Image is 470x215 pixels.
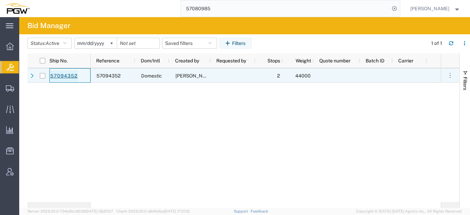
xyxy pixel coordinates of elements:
[74,38,117,48] input: Not set
[462,77,468,90] span: Filters
[410,5,449,12] span: Jesse Dawson
[234,209,251,213] a: Support
[116,209,190,213] span: Client: 2025.20.0-e640dba
[295,73,311,79] span: 44000
[356,208,462,214] span: Copyright © [DATE]-[DATE] Agistix Inc., All Rights Reserved
[433,58,460,63] span: Rate
[96,73,121,79] span: 57094352
[49,58,68,63] span: Ship No.
[117,38,159,48] input: Not set
[410,4,461,13] button: [PERSON_NAME]
[162,38,217,49] button: Saved filters
[277,73,280,79] span: 2
[50,71,78,82] a: 57094352
[181,0,390,17] input: Search for shipment number, reference number
[366,58,385,63] span: Batch ID
[5,3,30,14] img: logo
[175,73,215,79] span: Jesse Dawson
[175,58,199,63] span: Created by
[288,58,311,63] span: Weight
[141,58,160,63] span: Dom/Intl
[216,58,246,63] span: Requested by
[319,58,351,63] span: Quote number
[27,38,72,49] button: Status:Active
[261,58,280,63] span: Stops
[219,38,252,49] button: Filters
[141,73,162,79] span: Domestic
[96,58,119,63] span: Reference
[398,58,413,63] span: Carrier
[46,40,59,46] span: Active
[164,209,190,213] span: [DATE] 17:21:12
[27,17,70,34] h4: Bid Manager
[85,209,113,213] span: [DATE] 09:51:07
[251,209,268,213] a: Feedback
[27,209,113,213] span: Server: 2025.20.0-734e5bc92d9
[431,40,443,47] div: 1 of 1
